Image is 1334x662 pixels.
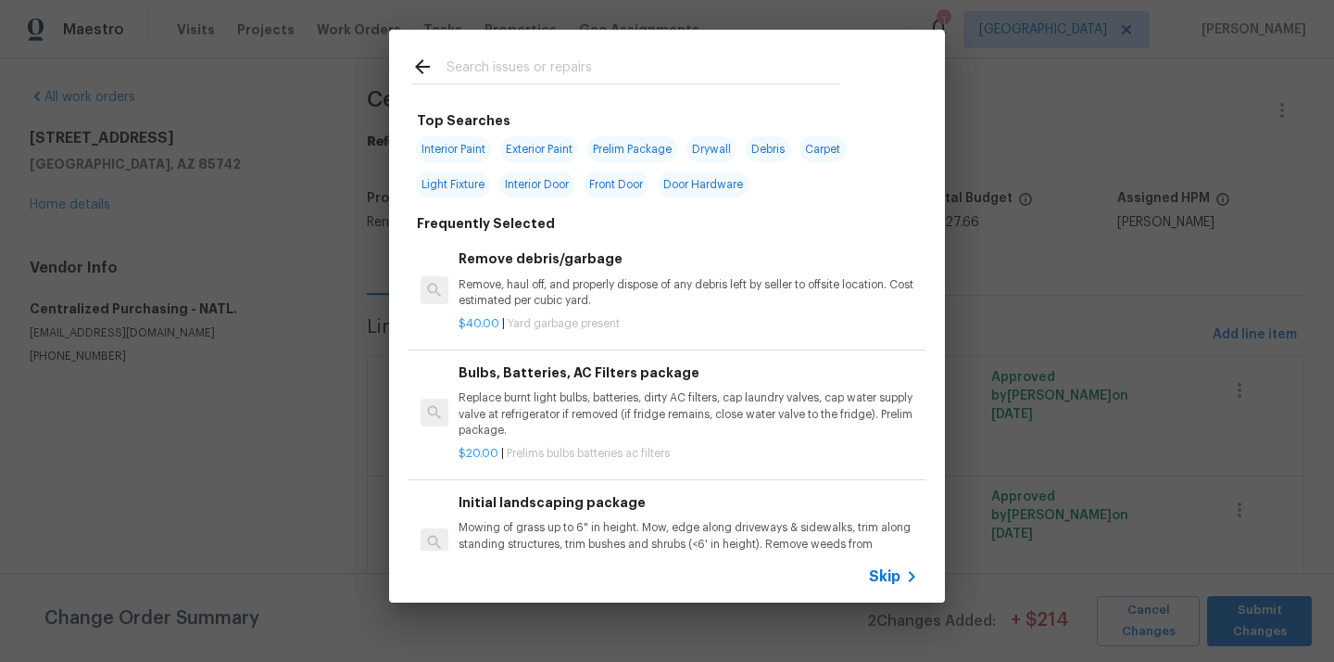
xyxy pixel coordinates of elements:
[584,172,648,197] span: Front Door
[799,136,846,162] span: Carpet
[459,248,918,269] h6: Remove debris/garbage
[746,136,790,162] span: Debris
[500,136,578,162] span: Exterior Paint
[507,448,670,459] span: Prelims bulbs batteries ac filters
[417,110,510,131] h6: Top Searches
[459,446,918,462] p: |
[447,56,839,83] input: Search issues or repairs
[416,136,491,162] span: Interior Paint
[459,277,918,309] p: Remove, haul off, and properly dispose of any debris left by seller to offsite location. Cost est...
[508,318,620,329] span: Yard garbage present
[459,520,918,567] p: Mowing of grass up to 6" in height. Mow, edge along driveways & sidewalks, trim along standing st...
[417,213,555,234] h6: Frequently Selected
[459,390,918,438] p: Replace burnt light bulbs, batteries, dirty AC filters, cap laundry valves, cap water supply valv...
[587,136,677,162] span: Prelim Package
[869,567,900,586] span: Skip
[459,448,498,459] span: $20.00
[499,172,574,197] span: Interior Door
[459,363,918,383] h6: Bulbs, Batteries, AC Filters package
[459,318,499,329] span: $40.00
[658,172,749,197] span: Door Hardware
[686,136,736,162] span: Drywall
[416,172,490,197] span: Light Fixture
[459,492,918,513] h6: Initial landscaping package
[459,316,918,332] p: |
